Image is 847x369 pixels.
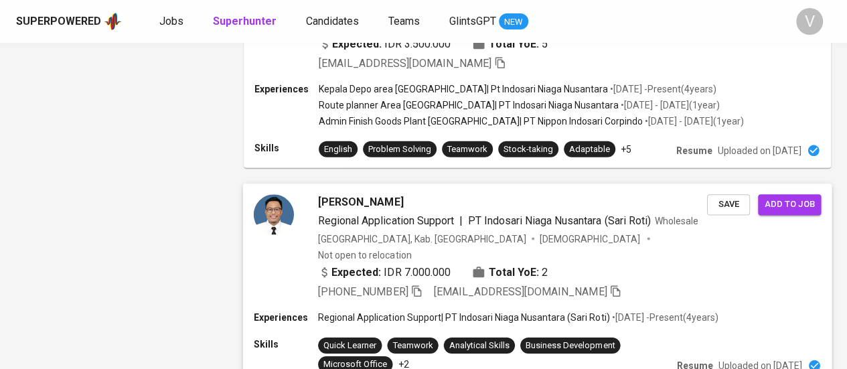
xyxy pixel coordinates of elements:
[306,13,362,30] a: Candidates
[306,15,359,27] span: Candidates
[608,82,716,96] p: • [DATE] - Present ( 4 years )
[104,11,122,31] img: app logo
[449,15,496,27] span: GlintsGPT
[318,285,408,298] span: [PHONE_NUMBER]
[332,36,382,52] b: Expected:
[504,143,553,156] div: Stock-taking
[254,141,319,155] p: Skills
[468,215,651,228] span: PT Indosari Niaga Nusantara (Sari Roti)
[609,311,718,324] p: • [DATE] - Present ( 4 years )
[318,195,403,211] span: [PERSON_NAME]
[655,216,698,227] span: Wholesale
[368,143,431,156] div: Problem Solving
[447,143,487,156] div: Teamwork
[499,15,528,29] span: NEW
[213,13,279,30] a: Superhunter
[569,143,610,156] div: Adaptable
[254,338,318,351] p: Skills
[714,198,743,213] span: Save
[388,15,420,27] span: Teams
[542,36,548,52] span: 5
[319,98,619,112] p: Route planner Area [GEOGRAPHIC_DATA] | PT Indosari Niaga Nusantara
[758,195,821,216] button: Add to job
[254,82,319,96] p: Experiences
[16,14,101,29] div: Superpowered
[388,13,422,30] a: Teams
[318,215,454,228] span: Regional Application Support
[318,248,411,262] p: Not open to relocation
[324,143,352,156] div: English
[718,144,801,157] p: Uploaded on [DATE]
[619,98,720,112] p: • [DATE] - [DATE] ( 1 year )
[449,13,528,30] a: GlintsGPT NEW
[542,265,548,281] span: 2
[213,15,277,27] b: Superhunter
[254,195,294,235] img: d5cc575dd90bb0d31b3569d26b98123a.jpg
[16,11,122,31] a: Superpoweredapp logo
[331,265,381,281] b: Expected:
[643,115,744,128] p: • [DATE] - [DATE] ( 1 year )
[489,36,539,52] b: Total YoE:
[459,214,463,230] span: |
[159,13,186,30] a: Jobs
[318,265,451,281] div: IDR 7.000.000
[526,340,615,352] div: Business Development
[392,340,433,352] div: Teamwork
[319,115,643,128] p: Admin Finish Goods Plant [GEOGRAPHIC_DATA] | PT Nippon Indosari Corpindo
[707,195,750,216] button: Save
[319,82,608,96] p: Kepala Depo area [GEOGRAPHIC_DATA] | Pt Indosari Niaga Nusantara
[319,36,451,52] div: IDR 3.500.000
[765,198,814,213] span: Add to job
[540,232,641,246] span: [DEMOGRAPHIC_DATA]
[676,144,712,157] p: Resume
[621,143,631,156] p: +5
[318,232,526,246] div: [GEOGRAPHIC_DATA], Kab. [GEOGRAPHIC_DATA]
[323,340,376,352] div: Quick Learner
[159,15,183,27] span: Jobs
[254,311,318,324] p: Experiences
[319,57,491,70] span: [EMAIL_ADDRESS][DOMAIN_NAME]
[318,311,609,324] p: Regional Application Support | PT Indosari Niaga Nusantara (Sari Roti)
[434,285,607,298] span: [EMAIL_ADDRESS][DOMAIN_NAME]
[489,265,539,281] b: Total YoE:
[796,8,823,35] div: V
[449,340,510,352] div: Analytical Skills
